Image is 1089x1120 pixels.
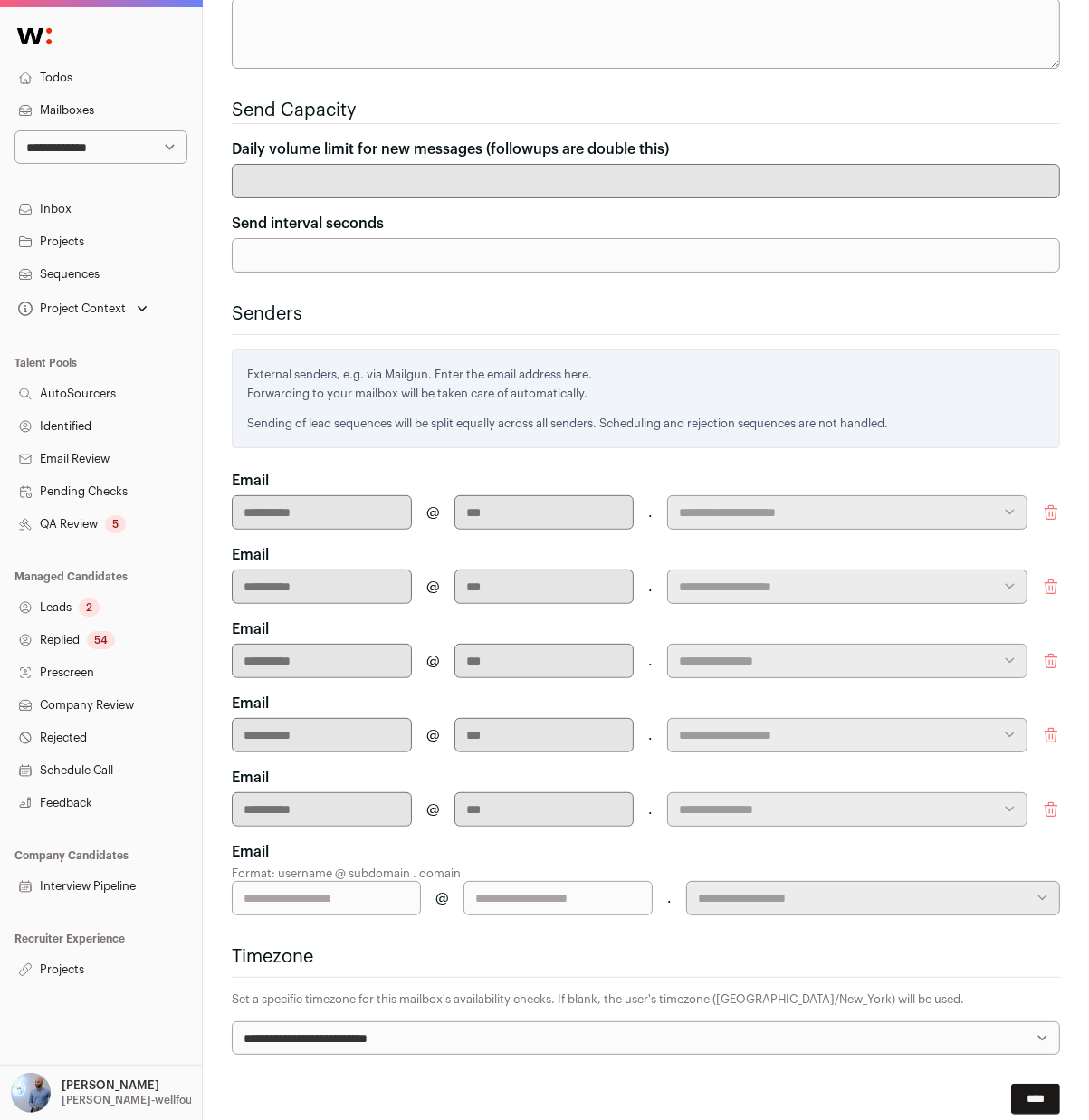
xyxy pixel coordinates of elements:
[62,1093,205,1107] p: [PERSON_NAME]-wellfound
[247,365,1045,384] p: External senders, e.g. via Mailgun. Enter the email address here.
[232,693,269,714] label: Email
[232,139,669,160] label: Daily volume limit for new messages (followups are double this)
[105,515,126,533] div: 5
[667,887,672,909] span: .
[14,296,151,321] button: Open dropdown
[247,414,1045,433] p: Sending of lead sequences will be split equally across all senders. Scheduling and rejection sequ...
[14,302,126,316] div: Project Context
[648,650,653,672] span: .
[62,1078,159,1093] p: [PERSON_NAME]
[232,866,1060,881] p: Format: username @ subdomain . domain
[426,576,440,598] span: @
[648,576,653,598] span: .
[232,98,1060,123] h2: Send Capacity
[7,1073,195,1113] button: Open dropdown
[7,18,62,54] img: Wellfound
[232,992,1060,1007] p: Set a specific timezone for this mailbox's availability checks. If blank, the user's timezone ([G...
[426,799,440,820] span: @
[232,944,1060,970] h2: Timezone
[87,631,115,649] div: 54
[232,302,1060,327] h2: Senders
[232,213,384,235] label: Send interval seconds
[648,799,653,820] span: .
[79,598,100,617] div: 2
[648,724,653,746] span: .
[426,650,440,672] span: @
[247,384,1045,403] p: Forwarding to your mailbox will be taken care of automatically.
[426,724,440,746] span: @
[232,470,269,492] label: Email
[435,887,449,909] span: @
[232,544,269,566] label: Email
[11,1073,51,1113] img: 97332-medium_jpg
[232,841,269,863] label: Email
[426,502,440,523] span: @
[232,618,269,640] label: Email
[232,767,269,789] label: Email
[648,502,653,523] span: .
